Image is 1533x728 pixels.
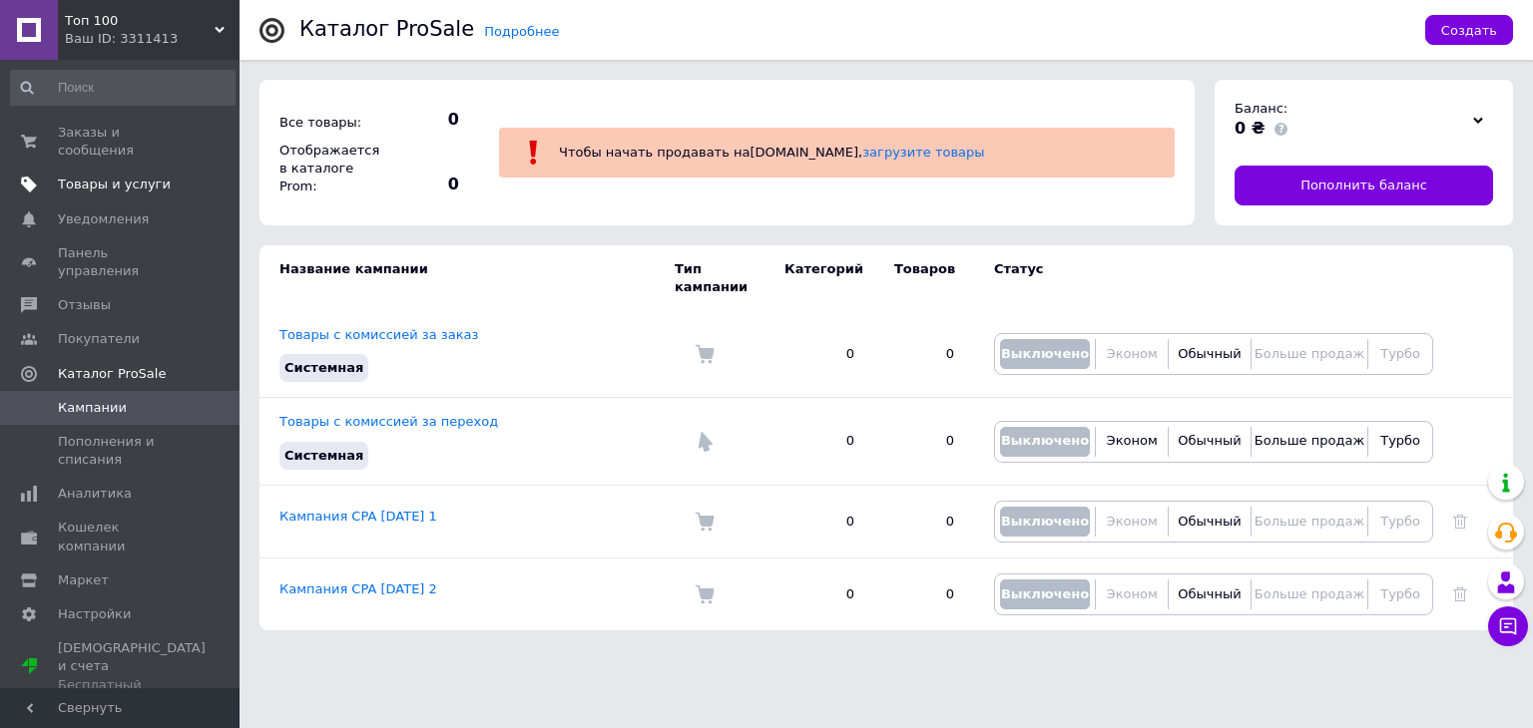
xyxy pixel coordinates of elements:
input: Поиск [10,70,236,106]
span: Товары и услуги [58,176,171,193]
a: Товары с комиссией за переход [279,414,498,429]
span: Турбо [1380,433,1420,448]
td: Тип кампании [675,245,765,311]
span: Топ 100 [65,12,215,30]
button: Обычный [1174,579,1245,609]
span: Обычный [1178,586,1241,601]
td: Название кампании [259,245,675,311]
span: Выключено [1001,586,1089,601]
button: Турбо [1373,427,1427,457]
button: Турбо [1373,579,1427,609]
button: Эконом [1101,427,1163,457]
button: Обычный [1174,427,1245,457]
button: Эконом [1101,579,1163,609]
td: Категорий [765,245,874,311]
span: Турбо [1380,514,1420,529]
span: Кампании [58,399,127,417]
span: Выключено [1001,433,1089,448]
div: Все товары: [274,109,384,137]
a: Пополнить баланс [1235,166,1493,205]
td: Товаров [874,245,974,311]
button: Больше продаж [1257,427,1362,457]
span: Кошелек компании [58,519,185,554]
a: Удалить [1453,514,1467,529]
div: Ваш ID: 3311413 [65,30,240,48]
button: Больше продаж [1257,579,1362,609]
button: Выключено [1000,579,1090,609]
span: Обычный [1178,346,1241,361]
a: Товары с комиссией за заказ [279,327,478,342]
span: 0 ₴ [1235,119,1265,138]
span: Эконом [1107,346,1158,361]
span: Баланс: [1235,101,1287,116]
span: Больше продаж [1255,586,1364,601]
img: Комиссия за заказ [695,512,715,532]
span: Отзывы [58,296,111,314]
td: 0 [874,557,974,630]
span: Турбо [1380,346,1420,361]
button: Выключено [1000,507,1090,537]
button: Создать [1425,15,1513,45]
a: Кампания CPA [DATE] 2 [279,581,437,596]
button: Эконом [1101,339,1163,369]
span: Обычный [1178,433,1241,448]
span: Больше продаж [1255,514,1364,529]
a: Кампания CPA [DATE] 1 [279,509,437,524]
span: 0 [389,109,459,131]
td: 0 [874,311,974,398]
span: Каталог ProSale [58,365,166,383]
span: Эконом [1107,514,1158,529]
span: Турбо [1380,586,1420,601]
span: Эконом [1107,433,1158,448]
span: Больше продаж [1255,346,1364,361]
span: Обычный [1178,514,1241,529]
button: Турбо [1373,507,1427,537]
img: Комиссия за заказ [695,584,715,604]
span: [DEMOGRAPHIC_DATA] и счета [58,639,206,694]
button: Эконом [1101,507,1163,537]
span: Создать [1441,23,1497,38]
button: Выключено [1000,339,1090,369]
img: Комиссия за заказ [695,344,715,364]
div: Отображается в каталоге Prom: [274,137,384,201]
a: загрузите товары [862,145,984,160]
span: Больше продаж [1255,433,1364,448]
div: Каталог ProSale [299,19,474,40]
a: Подробнее [484,24,559,39]
button: Больше продаж [1257,507,1362,537]
div: Бесплатный [58,676,206,694]
button: Больше продаж [1257,339,1362,369]
span: Уведомления [58,210,149,228]
span: Панель управления [58,244,185,280]
span: Системная [284,360,363,375]
button: Турбо [1373,339,1427,369]
td: 0 [765,398,874,485]
td: 0 [765,485,874,557]
button: Выключено [1000,427,1090,457]
span: Маркет [58,571,109,589]
span: Пополнить баланс [1300,177,1427,194]
span: Настройки [58,605,131,623]
img: Комиссия за переход [695,432,715,452]
a: Удалить [1453,586,1467,601]
span: Покупатели [58,330,140,348]
img: :exclamation: [519,138,549,168]
td: 0 [874,398,974,485]
span: 0 [389,174,459,195]
span: Заказы и сообщения [58,124,185,160]
span: Выключено [1001,346,1089,361]
span: Аналитика [58,485,132,503]
td: 0 [765,557,874,630]
td: Статус [974,245,1433,311]
button: Чат с покупателем [1488,606,1528,646]
button: Обычный [1174,507,1245,537]
span: Эконом [1107,586,1158,601]
span: Системная [284,448,363,463]
span: Выключено [1001,514,1089,529]
td: 0 [765,311,874,398]
td: 0 [874,485,974,557]
div: Чтобы начать продавать на [DOMAIN_NAME] , [554,139,1160,167]
span: Пополнения и списания [58,433,185,469]
button: Обычный [1174,339,1245,369]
